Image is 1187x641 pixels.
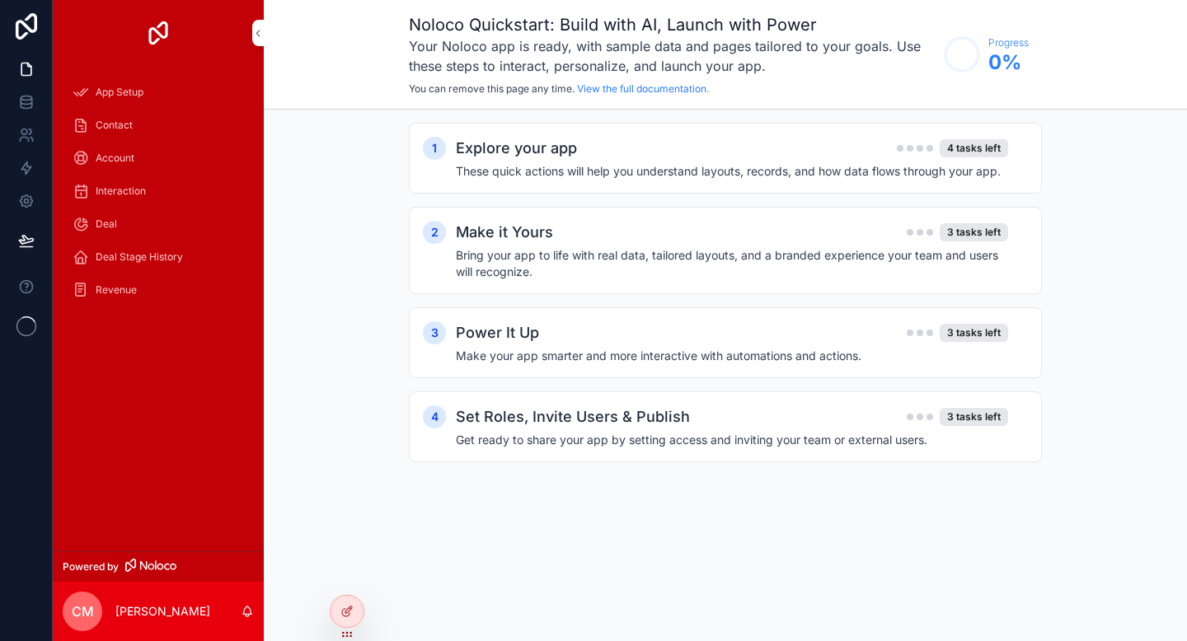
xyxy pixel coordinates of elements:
[409,36,936,76] h3: Your Noloco app is ready, with sample data and pages tailored to your goals. Use these steps to i...
[53,551,264,582] a: Powered by
[63,209,254,239] a: Deal
[96,218,117,231] span: Deal
[63,275,254,305] a: Revenue
[96,86,143,99] span: App Setup
[63,77,254,107] a: App Setup
[940,223,1008,241] div: 3 tasks left
[409,82,575,95] span: You can remove this page any time.
[63,242,254,272] a: Deal Stage History
[456,221,553,244] h2: Make it Yours
[72,601,94,621] span: CM
[456,348,1008,364] h4: Make your app smarter and more interactive with automations and actions.
[423,137,446,160] div: 1
[96,283,137,297] span: Revenue
[456,432,1008,448] h4: Get ready to share your app by setting access and inviting your team or external users.
[53,66,264,326] div: scrollable content
[96,250,183,264] span: Deal Stage History
[409,13,936,36] h1: Noloco Quickstart: Build with AI, Launch with Power
[940,139,1008,157] div: 4 tasks left
[577,82,709,95] a: View the full documentation.
[115,603,210,620] p: [PERSON_NAME]
[423,321,446,344] div: 3
[96,185,146,198] span: Interaction
[423,221,446,244] div: 2
[264,110,1187,508] div: scrollable content
[145,20,171,46] img: App logo
[423,405,446,428] div: 4
[456,163,1008,180] h4: These quick actions will help you understand layouts, records, and how data flows through your app.
[940,408,1008,426] div: 3 tasks left
[988,49,1029,76] span: 0 %
[63,176,254,206] a: Interaction
[940,324,1008,342] div: 3 tasks left
[456,321,539,344] h2: Power It Up
[63,110,254,140] a: Contact
[96,152,134,165] span: Account
[456,405,690,428] h2: Set Roles, Invite Users & Publish
[456,247,1008,280] h4: Bring your app to life with real data, tailored layouts, and a branded experience your team and u...
[456,137,577,160] h2: Explore your app
[63,560,119,573] span: Powered by
[96,119,133,132] span: Contact
[63,143,254,173] a: Account
[988,36,1029,49] span: Progress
